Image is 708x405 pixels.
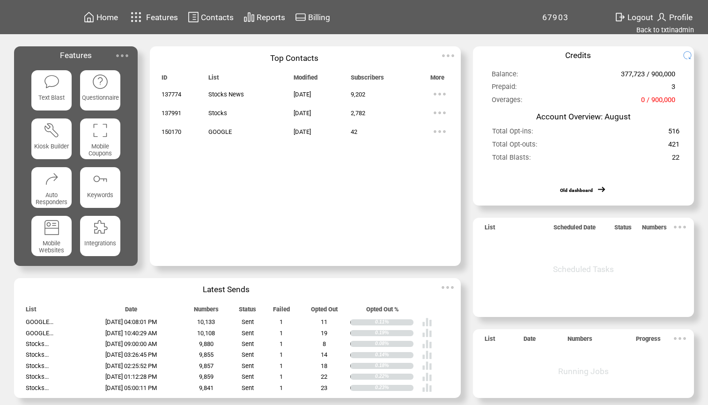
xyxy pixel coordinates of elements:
[257,13,285,22] span: Reports
[294,74,317,85] span: Modified
[280,318,283,325] span: 1
[321,330,327,337] span: 19
[280,351,283,358] span: 1
[280,362,283,369] span: 1
[351,128,357,135] span: 42
[82,94,119,101] span: Questionnaire
[84,240,116,247] span: Integrations
[242,340,254,347] span: Sent
[242,330,254,337] span: Sent
[485,335,495,346] span: List
[294,128,311,135] span: [DATE]
[375,352,413,358] div: 0.14%
[430,103,449,122] img: ellypsis.svg
[242,384,254,391] span: Sent
[671,329,689,348] img: ellypsis.svg
[375,385,413,391] div: 0.23%
[162,91,181,98] span: 137774
[87,191,113,199] span: Keywords
[199,351,214,358] span: 9,855
[430,85,449,103] img: ellypsis.svg
[295,11,306,23] img: creidtcard.svg
[60,51,92,60] span: Features
[162,128,181,135] span: 150170
[430,74,444,85] span: More
[366,306,399,317] span: Opted Out %
[439,46,457,65] img: ellypsis.svg
[105,384,157,391] span: [DATE] 05:00:11 PM
[560,187,593,193] a: Old dashboard
[558,367,609,376] span: Running Jobs
[80,70,121,111] a: Questionnaire
[105,340,157,347] span: [DATE] 09:00:00 AM
[422,339,432,349] img: poll%20-%20white.svg
[199,340,214,347] span: 9,880
[146,13,178,22] span: Features
[105,373,157,380] span: [DATE] 01:12:28 PM
[438,278,457,297] img: ellypsis.svg
[34,143,69,150] span: Kiosk Builder
[201,13,234,22] span: Contacts
[492,96,523,108] span: Overages:
[524,335,536,346] span: Date
[199,373,214,380] span: 9,859
[375,374,413,380] div: 0.22%
[188,11,199,23] img: contacts.svg
[351,110,365,117] span: 2,782
[125,306,137,317] span: Date
[194,306,219,317] span: Numbers
[422,372,432,382] img: poll%20-%20white.svg
[668,140,679,153] span: 421
[565,51,591,60] span: Credits
[105,318,157,325] span: [DATE] 04:08:01 PM
[242,351,254,358] span: Sent
[26,318,53,325] span: GOOGLE...
[655,10,694,24] a: Profile
[242,10,287,24] a: Reports
[208,74,219,85] span: List
[31,70,72,111] a: Text Blast
[656,11,667,23] img: profile.svg
[614,11,626,23] img: exit.svg
[273,306,290,317] span: Failed
[162,110,181,117] span: 137991
[36,191,67,206] span: Auto Responders
[669,13,693,22] span: Profile
[80,216,121,257] a: Integrations
[162,74,167,85] span: ID
[627,13,653,22] span: Logout
[197,330,215,337] span: 10,108
[92,170,108,187] img: keywords.svg
[186,10,235,24] a: Contacts
[614,224,632,235] span: Status
[294,10,332,24] a: Billing
[672,153,679,166] span: 22
[671,218,689,236] img: ellypsis.svg
[636,335,661,346] span: Progress
[280,384,283,391] span: 1
[38,94,65,101] span: Text Blast
[26,384,49,391] span: Stocks...
[208,110,227,117] span: Stocks
[375,330,413,336] div: 0.19%
[485,224,495,235] span: List
[113,46,132,65] img: ellypsis.svg
[351,91,365,98] span: 9,202
[270,53,318,63] span: Top Contacts
[96,13,118,22] span: Home
[126,8,179,26] a: Features
[641,96,675,108] span: 0 / 900,000
[31,167,72,208] a: Auto Responders
[208,91,244,98] span: Stocks News
[422,383,432,393] img: poll%20-%20white.svg
[375,319,413,325] div: 0.11%
[280,340,283,347] span: 1
[422,317,432,327] img: poll%20-%20white.svg
[323,340,326,347] span: 8
[492,140,538,153] span: Total Opt-outs:
[492,153,531,166] span: Total Blasts:
[536,112,631,121] span: Account Overview: August
[44,122,60,139] img: tool%201.svg
[92,219,108,236] img: integrations.svg
[553,265,614,274] span: Scheduled Tasks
